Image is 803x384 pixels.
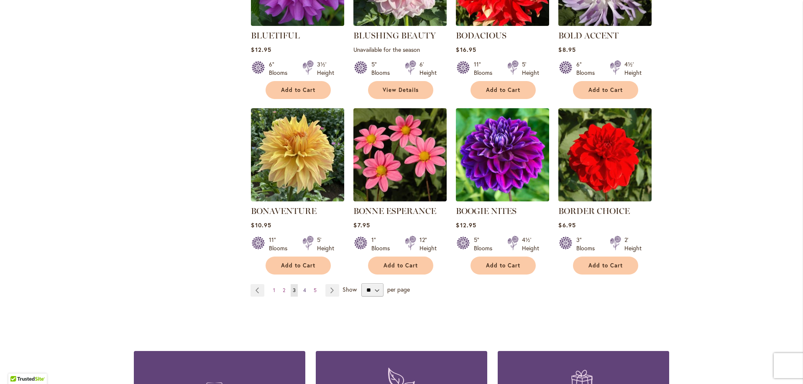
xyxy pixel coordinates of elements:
a: BLUSHING BEAUTY [353,20,447,28]
img: BONNE ESPERANCE [353,108,447,201]
span: $10.95 [251,221,271,229]
button: Add to Cart [266,257,331,275]
img: BOOGIE NITES [456,108,549,201]
div: 12" Height [419,236,437,252]
button: Add to Cart [573,81,638,99]
span: Add to Cart [486,262,520,269]
span: Show [343,285,357,293]
div: 5" Blooms [474,236,497,252]
span: $12.95 [456,221,476,229]
span: $8.95 [558,46,575,53]
span: 1 [273,287,275,293]
img: BORDER CHOICE [558,108,652,201]
button: Add to Cart [573,257,638,275]
span: Add to Cart [281,262,315,269]
a: BONNE ESPERANCE [353,195,447,203]
div: 5' Height [522,60,539,77]
a: 4 [301,284,308,297]
span: Add to Cart [281,86,315,94]
div: 4½' Height [624,60,642,77]
div: 5" Blooms [371,60,395,77]
img: Bonaventure [251,108,344,201]
p: Unavailable for the season [353,46,447,53]
a: Bluetiful [251,20,344,28]
a: BOOGIE NITES [456,195,549,203]
div: 1" Blooms [371,236,395,252]
span: Add to Cart [384,262,418,269]
span: $16.95 [456,46,476,53]
div: 6' Height [419,60,437,77]
a: BORDER CHOICE [558,206,630,216]
div: 11" Blooms [269,236,292,252]
a: 1 [271,284,277,297]
a: BLUSHING BEAUTY [353,31,436,41]
a: BODACIOUS [456,20,549,28]
div: 3" Blooms [576,236,600,252]
div: 4½' Height [522,236,539,252]
a: Bonaventure [251,195,344,203]
span: 2 [283,287,285,293]
span: $6.95 [558,221,575,229]
button: Add to Cart [266,81,331,99]
span: Add to Cart [588,86,623,94]
button: Add to Cart [471,257,536,275]
a: BODACIOUS [456,31,506,41]
span: Add to Cart [588,262,623,269]
span: $7.95 [353,221,370,229]
span: $12.95 [251,46,271,53]
div: 2' Height [624,236,642,252]
a: View Details [368,81,433,99]
span: 3 [293,287,296,293]
button: Add to Cart [368,257,433,275]
div: 11" Blooms [474,60,497,77]
a: BOLD ACCENT [558,31,619,41]
a: BONAVENTURE [251,206,317,216]
a: 2 [281,284,287,297]
span: 5 [314,287,317,293]
span: per page [387,285,410,293]
a: BLUETIFUL [251,31,300,41]
button: Add to Cart [471,81,536,99]
div: 6" Blooms [269,60,292,77]
a: BOOGIE NITES [456,206,517,216]
div: 5' Height [317,236,334,252]
a: 5 [312,284,319,297]
span: View Details [383,86,419,94]
div: 3½' Height [317,60,334,77]
a: BONNE ESPERANCE [353,206,436,216]
a: BOLD ACCENT [558,20,652,28]
a: BORDER CHOICE [558,195,652,203]
span: 4 [303,287,306,293]
span: Add to Cart [486,86,520,94]
iframe: Launch Accessibility Center [6,354,30,378]
div: 6" Blooms [576,60,600,77]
